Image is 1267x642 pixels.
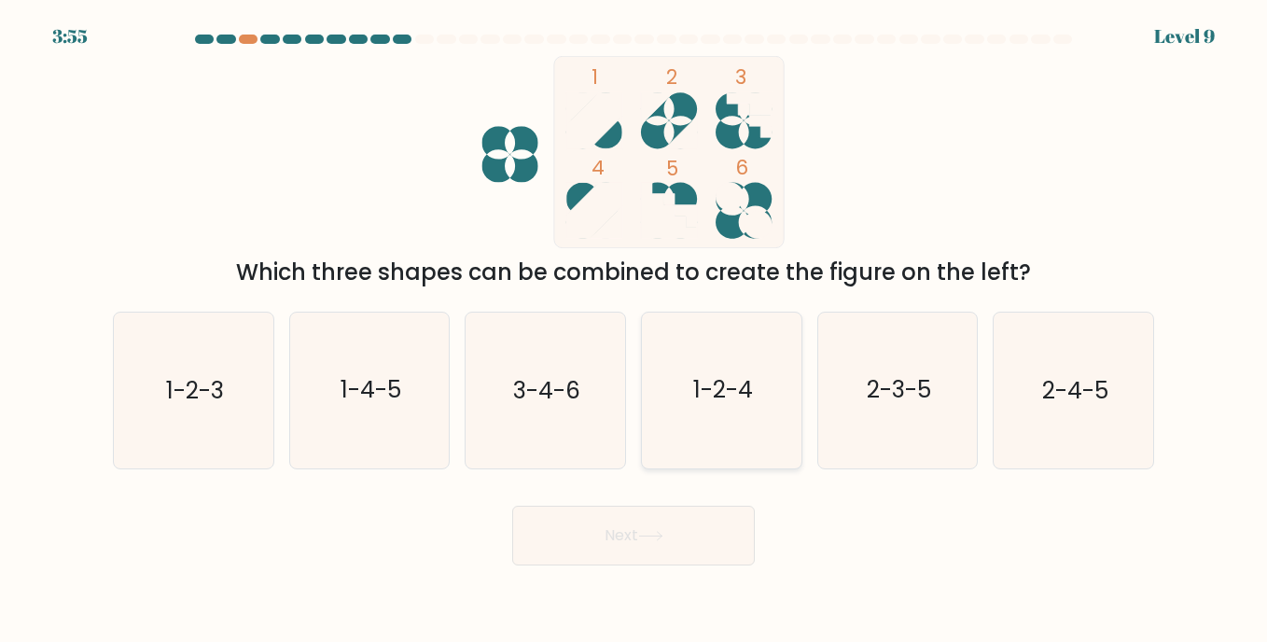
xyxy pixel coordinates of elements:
text: 2-4-5 [1042,374,1108,407]
tspan: 1 [592,63,598,91]
button: Next [512,506,755,565]
text: 1-2-3 [166,374,224,407]
tspan: 5 [667,155,679,182]
div: 3:55 [52,22,88,50]
tspan: 2 [667,63,678,91]
div: Which three shapes can be combined to create the figure on the left? [124,256,1143,289]
text: 1-2-4 [693,374,753,407]
tspan: 4 [592,154,605,181]
text: 3-4-6 [513,374,580,407]
tspan: 3 [736,63,747,91]
text: 2-3-5 [867,374,931,407]
div: Level 9 [1154,22,1215,50]
tspan: 6 [736,154,749,181]
text: 1-4-5 [341,374,401,407]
